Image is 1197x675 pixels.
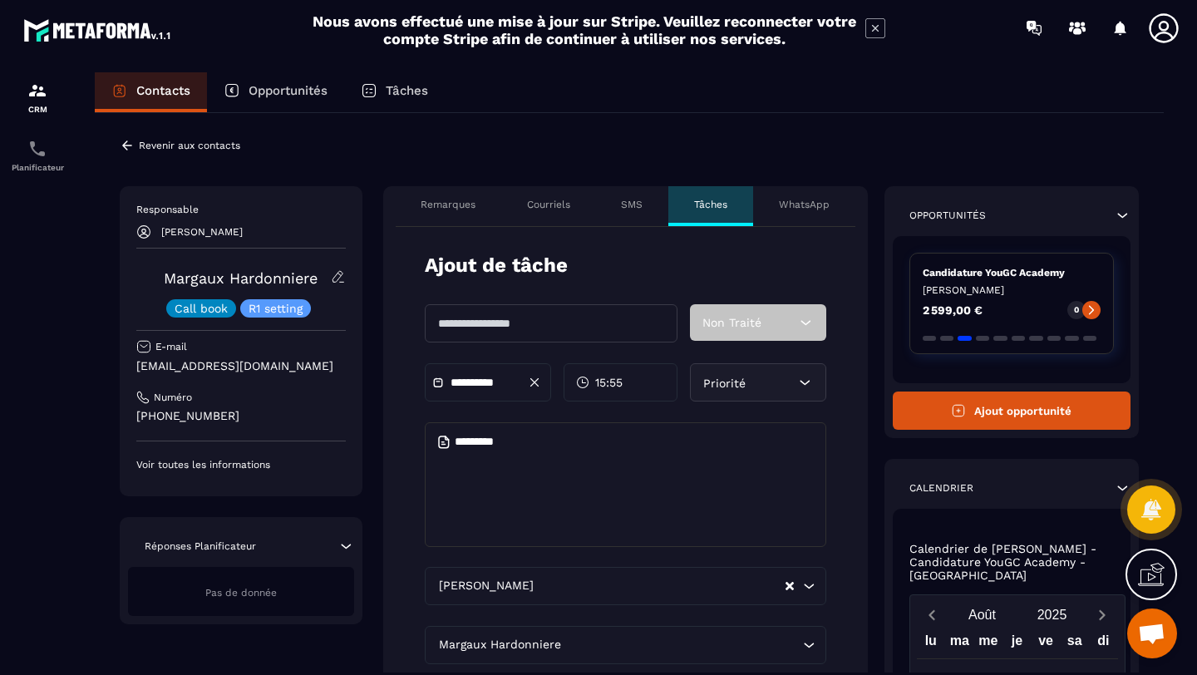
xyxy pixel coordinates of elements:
[425,626,826,664] div: Search for option
[1002,629,1032,658] div: je
[4,126,71,185] a: schedulerschedulerPlanificateur
[909,209,986,222] p: Opportunités
[917,604,948,626] button: Previous month
[312,12,857,47] h2: Nous avons effectué une mise à jour sur Stripe. Veuillez reconnecter votre compte Stripe afin de ...
[139,140,240,151] p: Revenir aux contacts
[893,392,1131,430] button: Ajout opportunité
[948,600,1017,629] button: Open months overlay
[425,252,568,279] p: Ajout de tâche
[909,481,973,495] p: Calendrier
[136,83,190,98] p: Contacts
[1032,629,1061,658] div: ve
[136,458,346,471] p: Voir toutes les informations
[136,203,346,216] p: Responsable
[155,340,187,353] p: E-mail
[207,72,344,112] a: Opportunités
[538,577,784,595] input: Search for option
[945,629,974,658] div: ma
[923,266,1101,279] p: Candidature YouGC Academy
[164,269,318,287] a: Margaux Hardonniere
[175,303,228,314] p: Call book
[1087,604,1118,626] button: Next month
[4,163,71,172] p: Planificateur
[694,198,727,211] p: Tâches
[27,139,47,159] img: scheduler
[923,283,1101,297] p: [PERSON_NAME]
[23,15,173,45] img: logo
[786,580,794,593] button: Clear Selected
[923,304,983,316] p: 2 599,00 €
[436,636,565,654] span: Margaux Hardonniere
[909,542,1115,582] p: Calendrier de [PERSON_NAME] - Candidature YouGC Academy - [GEOGRAPHIC_DATA]
[974,629,1003,658] div: me
[4,68,71,126] a: formationformationCRM
[916,629,945,658] div: lu
[1017,600,1087,629] button: Open years overlay
[386,83,428,98] p: Tâches
[779,198,830,211] p: WhatsApp
[344,72,445,112] a: Tâches
[145,540,256,553] p: Réponses Planificateur
[161,226,243,238] p: [PERSON_NAME]
[702,316,761,329] span: Non Traité
[703,377,746,390] span: Priorité
[621,198,643,211] p: SMS
[421,198,475,211] p: Remarques
[565,636,799,654] input: Search for option
[1127,608,1177,658] a: Ouvrir le chat
[436,577,538,595] span: [PERSON_NAME]
[95,72,207,112] a: Contacts
[1060,629,1089,658] div: sa
[527,198,570,211] p: Courriels
[136,408,346,424] p: [PHONE_NUMBER]
[27,81,47,101] img: formation
[425,567,826,605] div: Search for option
[249,303,303,314] p: R1 setting
[595,374,623,391] span: 15:55
[249,83,328,98] p: Opportunités
[154,391,192,404] p: Numéro
[136,358,346,374] p: [EMAIL_ADDRESS][DOMAIN_NAME]
[1074,304,1079,316] p: 0
[1089,629,1118,658] div: di
[4,105,71,114] p: CRM
[205,587,277,599] span: Pas de donnée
